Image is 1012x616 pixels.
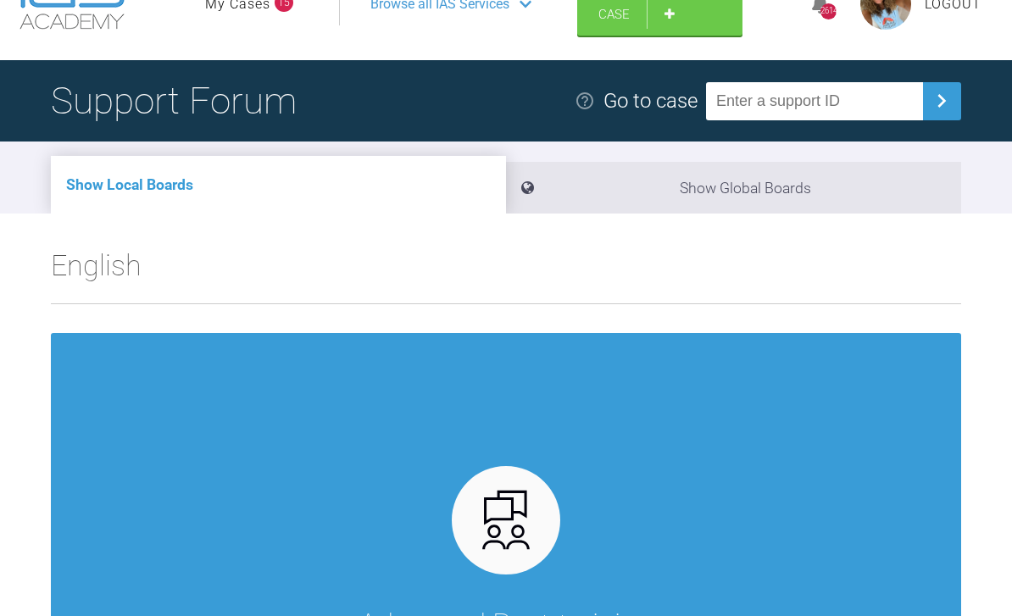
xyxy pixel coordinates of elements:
[706,82,923,120] input: Enter a support ID
[820,3,837,19] div: 2614
[575,91,595,111] img: help.e70b9f3d.svg
[51,242,961,303] h2: English
[928,87,955,114] img: chevronRight.28bd32b0.svg
[51,71,297,130] h1: Support Forum
[51,156,506,214] li: Show Local Boards
[603,85,698,117] div: Go to case
[474,487,539,552] img: advanced.73cea251.svg
[506,162,961,214] li: Show Global Boards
